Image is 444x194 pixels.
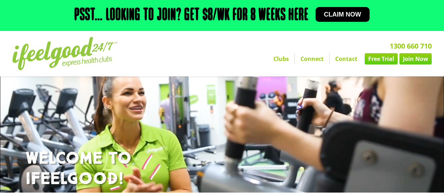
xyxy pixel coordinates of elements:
span: Claim now [324,11,361,18]
nav: Menu [161,53,432,64]
a: Contact [330,53,363,64]
a: Free Trial [365,53,398,64]
a: Connect [295,53,329,64]
h1: WELCOME TO IFEELGOOD! [26,149,419,189]
a: 1300 660 710 [390,41,432,51]
a: Clubs [268,53,294,64]
h2: Psst… Looking to join? Get $8/wk for 8 weeks here [74,7,309,24]
a: Claim now [316,7,370,22]
a: Join Now [399,53,432,64]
